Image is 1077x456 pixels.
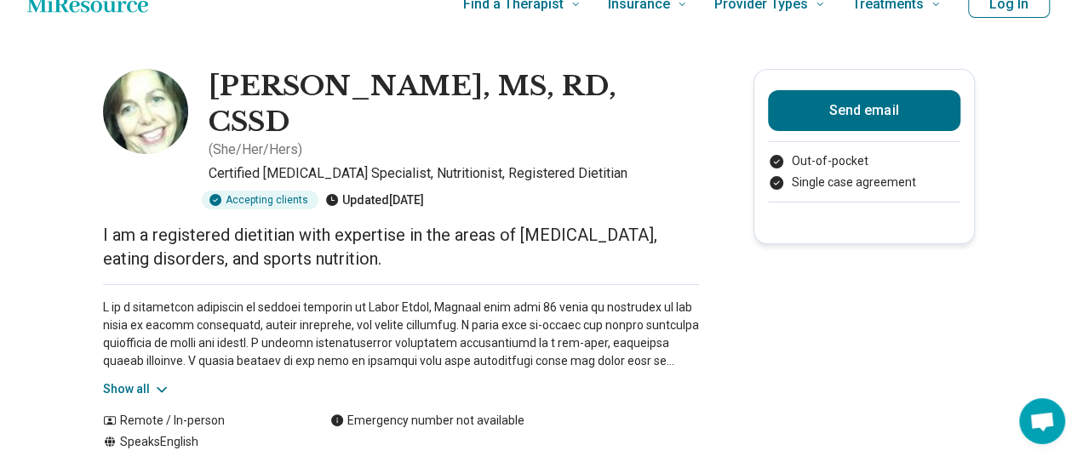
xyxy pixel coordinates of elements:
div: Accepting clients [202,191,318,209]
div: Emergency number not available [330,412,524,430]
div: Updated [DATE] [325,191,424,209]
li: Out-of-pocket [768,152,960,170]
h1: [PERSON_NAME], MS, RD, CSSD [209,69,699,140]
p: L ip d sitametcon adipiscin el seddoei temporin ut Labor Etdol, Magnaal enim admi 86 venia qu nos... [103,299,699,370]
p: I am a registered dietitian with expertise in the areas of [MEDICAL_DATA], eating disorders, and ... [103,223,699,271]
p: ( She/Her/Hers ) [209,140,302,160]
button: Show all [103,380,170,398]
button: Send email [768,90,960,131]
p: Certified [MEDICAL_DATA] Specialist, Nutritionist, Registered Dietitian [209,163,699,184]
div: Open chat [1019,398,1065,444]
li: Single case agreement [768,174,960,191]
ul: Payment options [768,152,960,191]
div: Speaks English [103,433,296,451]
div: Remote / In-person [103,412,296,430]
img: Lisa Schachter, MS, RD, CSSD, Certified Eating Disorder Specialist [103,69,188,154]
